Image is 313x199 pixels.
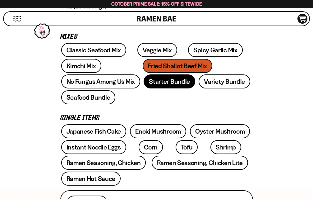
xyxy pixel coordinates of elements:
a: Ramen Seasoning, Chicken [61,156,146,170]
a: Veggie Mix [137,43,177,57]
a: Corn [139,140,163,154]
a: Tofu [176,140,198,154]
a: Spicy Garlic Mix [188,43,242,57]
a: Oyster Mushroom [190,124,250,138]
a: Classic Seafood Mix [61,43,126,57]
a: Variety Bundle [199,74,250,88]
a: Kimchi Mix [61,59,101,73]
a: Seafood Bundle [61,90,116,104]
a: Japanese Fish Cake [61,124,127,138]
a: Enoki Mushroom [130,124,186,138]
a: Instant Noodle Eggs [61,140,126,154]
a: Starter Bundle [144,74,195,88]
a: No Fungus Among Us Mix [61,74,140,88]
span: October Prime Sale: 15% off Sitewide [111,1,202,7]
button: Mobile Menu Trigger [13,16,21,21]
p: Single Items [60,115,253,121]
a: Shrimp [210,140,241,154]
a: Ramen Seasoning, Chicken Lite [152,156,248,170]
p: Mixes [60,34,253,40]
a: Ramen Hot Sauce [61,172,121,186]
